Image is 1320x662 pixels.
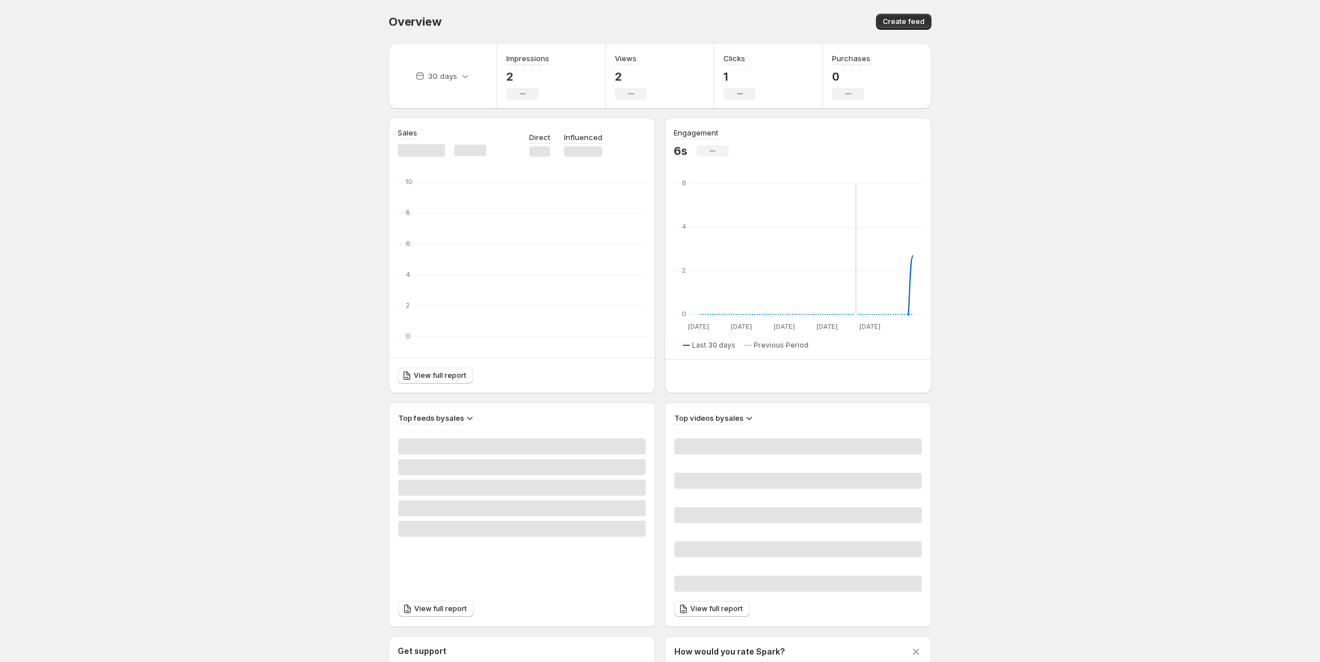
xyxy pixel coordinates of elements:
[406,240,410,248] text: 6
[883,17,925,26] span: Create feed
[754,341,809,350] span: Previous Period
[674,601,750,617] a: View full report
[428,70,457,82] p: 30 days
[414,604,467,613] span: View full report
[398,645,446,657] h3: Get support
[529,131,550,143] p: Direct
[682,266,686,274] text: 2
[723,70,755,83] p: 1
[692,341,735,350] span: Last 30 days
[615,70,647,83] p: 2
[674,127,718,138] h3: Engagement
[876,14,931,30] button: Create feed
[682,310,686,318] text: 0
[398,601,474,617] a: View full report
[398,368,473,384] a: View full report
[406,301,410,309] text: 2
[674,144,687,158] p: 6s
[406,332,410,340] text: 0
[817,322,838,330] text: [DATE]
[832,70,870,83] p: 0
[615,53,637,64] h3: Views
[406,270,410,278] text: 4
[406,178,413,186] text: 10
[690,604,743,613] span: View full report
[406,209,410,217] text: 8
[564,131,602,143] p: Influenced
[682,179,686,187] text: 6
[688,322,709,330] text: [DATE]
[731,322,752,330] text: [DATE]
[674,646,785,657] h3: How would you rate Spark?
[398,412,464,424] h3: Top feeds by sales
[832,53,870,64] h3: Purchases
[398,127,417,138] h3: Sales
[389,15,441,29] span: Overview
[774,322,795,330] text: [DATE]
[414,371,466,380] span: View full report
[674,412,743,424] h3: Top videos by sales
[859,322,881,330] text: [DATE]
[723,53,745,64] h3: Clicks
[506,53,549,64] h3: Impressions
[682,222,686,230] text: 4
[506,70,549,83] p: 2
